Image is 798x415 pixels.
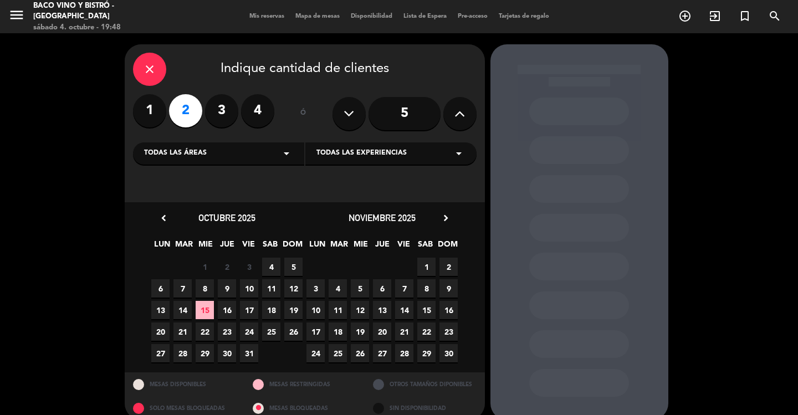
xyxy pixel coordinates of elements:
[280,147,293,160] i: arrow_drop_down
[708,9,722,23] i: exit_to_app
[345,13,398,19] span: Disponibilidad
[678,9,692,23] i: add_circle_outline
[262,301,280,319] span: 18
[196,279,214,298] span: 8
[373,344,391,362] span: 27
[351,301,369,319] span: 12
[349,212,416,223] span: noviembre 2025
[240,344,258,362] span: 31
[218,322,236,341] span: 23
[240,301,258,319] span: 17
[144,148,207,159] span: Todas las áreas
[440,212,452,224] i: chevron_right
[351,279,369,298] span: 5
[284,322,303,341] span: 26
[175,238,193,256] span: MAR
[438,238,456,256] span: DOM
[151,322,170,341] span: 20
[329,322,347,341] span: 18
[395,344,413,362] span: 28
[398,13,452,19] span: Lista de Espera
[417,258,436,276] span: 1
[290,13,345,19] span: Mapa de mesas
[33,1,191,22] div: Baco Vino y Bistró - [GEOGRAPHIC_DATA]
[173,301,192,319] span: 14
[373,279,391,298] span: 6
[244,13,290,19] span: Mis reservas
[395,301,413,319] span: 14
[738,9,751,23] i: turned_in_not
[218,258,236,276] span: 2
[239,238,258,256] span: VIE
[133,94,166,127] label: 1
[33,22,191,33] div: sábado 4. octubre - 19:48
[8,7,25,27] button: menu
[196,322,214,341] span: 22
[196,301,214,319] span: 15
[452,13,493,19] span: Pre-acceso
[284,279,303,298] span: 12
[125,372,245,396] div: MESAS DISPONIBLES
[373,301,391,319] span: 13
[329,301,347,319] span: 11
[417,301,436,319] span: 15
[308,238,326,256] span: LUN
[133,53,477,86] div: Indique cantidad de clientes
[417,322,436,341] span: 22
[351,344,369,362] span: 26
[452,147,465,160] i: arrow_drop_down
[351,322,369,341] span: 19
[173,279,192,298] span: 7
[173,344,192,362] span: 28
[306,301,325,319] span: 10
[493,13,555,19] span: Tarjetas de regalo
[151,344,170,362] span: 27
[373,238,391,256] span: JUE
[283,238,301,256] span: DOM
[262,279,280,298] span: 11
[365,372,485,396] div: OTROS TAMAÑOS DIPONIBLES
[416,238,434,256] span: SAB
[262,322,280,341] span: 25
[439,344,458,362] span: 30
[218,301,236,319] span: 16
[169,94,202,127] label: 2
[241,94,274,127] label: 4
[417,344,436,362] span: 29
[240,322,258,341] span: 24
[205,94,238,127] label: 3
[284,301,303,319] span: 19
[439,279,458,298] span: 9
[143,63,156,76] i: close
[218,279,236,298] span: 9
[306,344,325,362] span: 24
[316,148,407,159] span: Todas las experiencias
[218,344,236,362] span: 30
[439,301,458,319] span: 16
[198,212,255,223] span: octubre 2025
[306,322,325,341] span: 17
[261,238,279,256] span: SAB
[329,279,347,298] span: 4
[395,238,413,256] span: VIE
[768,9,781,23] i: search
[173,322,192,341] span: 21
[196,238,214,256] span: MIE
[417,279,436,298] span: 8
[151,301,170,319] span: 13
[153,238,171,256] span: LUN
[196,258,214,276] span: 1
[351,238,370,256] span: MIE
[439,258,458,276] span: 2
[151,279,170,298] span: 6
[329,344,347,362] span: 25
[244,372,365,396] div: MESAS RESTRINGIDAS
[196,344,214,362] span: 29
[373,322,391,341] span: 20
[284,258,303,276] span: 5
[395,322,413,341] span: 21
[158,212,170,224] i: chevron_left
[285,94,321,133] div: ó
[240,279,258,298] span: 10
[439,322,458,341] span: 23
